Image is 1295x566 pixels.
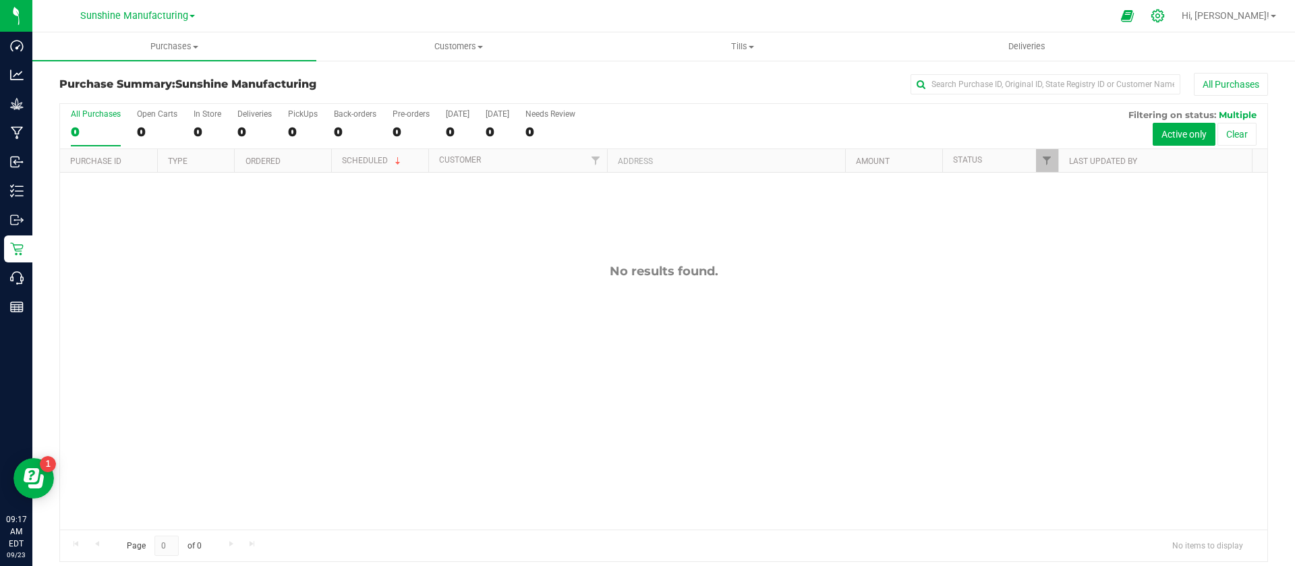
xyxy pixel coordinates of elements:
[137,109,177,119] div: Open Carts
[607,149,845,173] th: Address
[6,513,26,550] p: 09:17 AM EDT
[1128,109,1216,120] span: Filtering on status:
[10,39,24,53] inline-svg: Dashboard
[1182,10,1269,21] span: Hi, [PERSON_NAME]!
[1217,123,1257,146] button: Clear
[246,157,281,166] a: Ordered
[13,458,54,499] iframe: Resource center
[168,157,188,166] a: Type
[10,242,24,256] inline-svg: Retail
[953,155,982,165] a: Status
[288,109,318,119] div: PickUps
[439,155,481,165] a: Customer
[885,32,1169,61] a: Deliveries
[1161,536,1254,556] span: No items to display
[175,78,316,90] span: Sunshine Manufacturing
[10,126,24,140] inline-svg: Manufacturing
[10,184,24,198] inline-svg: Inventory
[600,32,884,61] a: Tills
[584,149,606,172] a: Filter
[1153,123,1215,146] button: Active only
[446,124,469,140] div: 0
[71,109,121,119] div: All Purchases
[1219,109,1257,120] span: Multiple
[911,74,1180,94] input: Search Purchase ID, Original ID, State Registry ID or Customer Name...
[10,213,24,227] inline-svg: Outbound
[446,109,469,119] div: [DATE]
[317,40,600,53] span: Customers
[1194,73,1268,96] button: All Purchases
[32,40,316,53] span: Purchases
[10,300,24,314] inline-svg: Reports
[1036,149,1058,172] a: Filter
[1069,157,1137,166] a: Last Updated By
[856,157,890,166] a: Amount
[393,109,430,119] div: Pre-orders
[288,124,318,140] div: 0
[486,124,509,140] div: 0
[59,78,462,90] h3: Purchase Summary:
[71,124,121,140] div: 0
[237,109,272,119] div: Deliveries
[486,109,509,119] div: [DATE]
[1149,9,1168,23] div: Manage settings
[10,155,24,169] inline-svg: Inbound
[334,109,376,119] div: Back-orders
[334,124,376,140] div: 0
[342,156,403,165] a: Scheduled
[137,124,177,140] div: 0
[70,157,121,166] a: Purchase ID
[10,68,24,82] inline-svg: Analytics
[237,124,272,140] div: 0
[10,97,24,111] inline-svg: Grow
[80,10,188,22] span: Sunshine Manufacturing
[393,124,430,140] div: 0
[115,536,212,557] span: Page of 0
[10,271,24,285] inline-svg: Call Center
[990,40,1064,53] span: Deliveries
[6,550,26,560] p: 09/23
[32,32,316,61] a: Purchases
[194,124,221,140] div: 0
[40,456,56,472] iframe: Resource center unread badge
[525,124,575,140] div: 0
[525,109,575,119] div: Needs Review
[316,32,600,61] a: Customers
[194,109,221,119] div: In Store
[1112,3,1143,29] span: Open Ecommerce Menu
[601,40,884,53] span: Tills
[60,264,1267,279] div: No results found.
